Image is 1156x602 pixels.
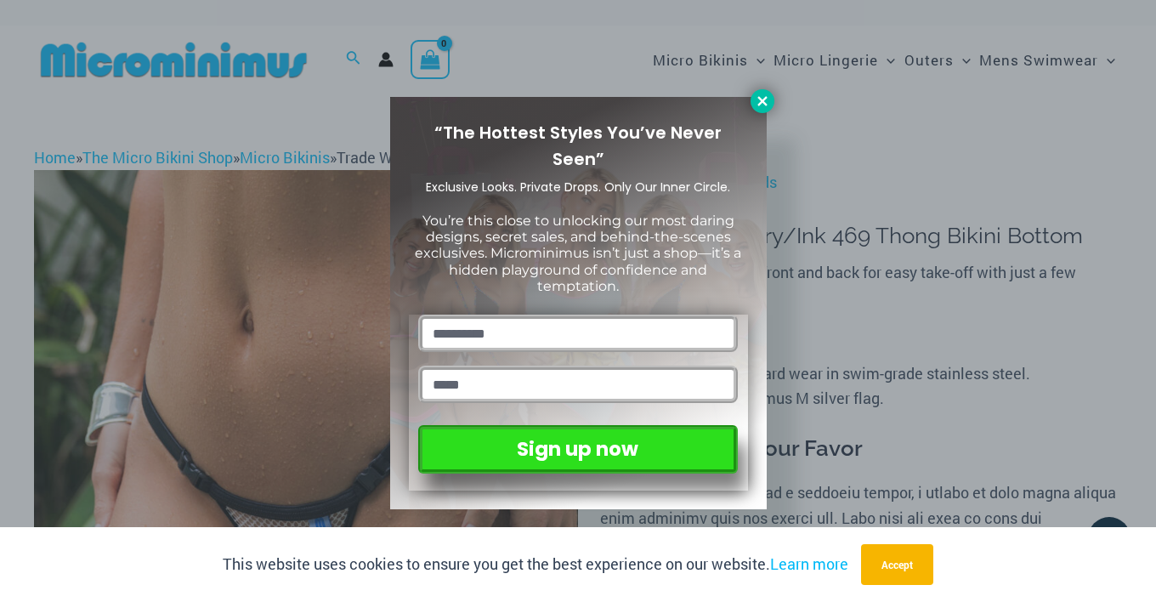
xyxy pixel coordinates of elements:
[418,425,737,474] button: Sign up now
[434,121,722,171] span: “The Hottest Styles You’ve Never Seen”
[770,554,848,574] a: Learn more
[751,89,774,113] button: Close
[861,544,933,585] button: Accept
[415,213,741,294] span: You’re this close to unlocking our most daring designs, secret sales, and behind-the-scenes exclu...
[426,179,730,196] span: Exclusive Looks. Private Drops. Only Our Inner Circle.
[223,552,848,577] p: This website uses cookies to ensure you get the best experience on our website.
